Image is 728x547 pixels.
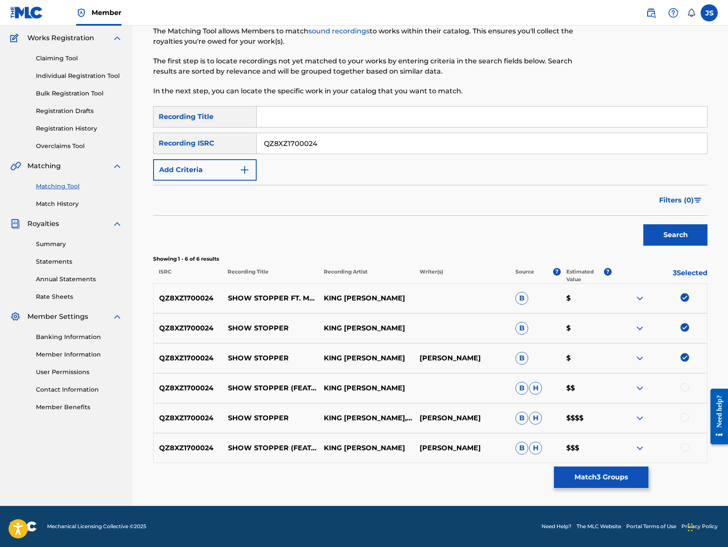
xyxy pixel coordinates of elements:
[36,385,122,394] a: Contact Information
[318,323,414,333] p: KING [PERSON_NAME]
[36,368,122,377] a: User Permissions
[36,292,122,301] a: Rate Sheets
[635,323,645,333] img: expand
[515,442,528,455] span: B
[10,312,21,322] img: Member Settings
[36,182,122,191] a: Matching Tool
[308,27,370,35] a: sound recordings
[112,312,122,322] img: expand
[154,293,222,303] p: QZ8XZ1700024
[646,8,656,18] img: search
[681,323,689,332] img: deselect
[560,383,611,393] p: $$
[36,89,122,98] a: Bulk Registration Tool
[36,240,122,249] a: Summary
[222,443,318,453] p: SHOW STOPPER (FEAT. MYSTIKAL)
[681,353,689,362] img: deselect
[318,353,414,363] p: KING [PERSON_NAME]
[642,4,660,21] a: Public Search
[704,382,728,451] iframe: Resource Center
[681,523,718,530] a: Privacy Policy
[515,292,528,305] span: B
[560,323,611,333] p: $
[154,323,222,333] p: QZ8XZ1700024
[10,161,21,171] img: Matching
[27,312,88,322] span: Member Settings
[318,268,414,283] p: Recording Artist
[112,219,122,229] img: expand
[659,195,694,205] span: Filters ( 0 )
[414,443,510,453] p: [PERSON_NAME]
[688,514,693,540] div: Drag
[566,268,604,283] p: Estimated Value
[554,467,648,488] button: Match3 Groups
[36,107,122,116] a: Registration Drafts
[635,353,645,363] img: expand
[560,413,611,423] p: $$$$
[222,353,318,363] p: SHOW STOPPER
[10,6,43,19] img: MLC Logo
[560,443,611,453] p: $$$
[153,56,580,77] p: The first step is to locate recordings not yet matched to your works by entering criteria in the ...
[27,161,61,171] span: Matching
[685,506,728,547] iframe: Chat Widget
[654,190,707,211] button: Filters (0)
[604,268,612,276] span: ?
[36,71,122,80] a: Individual Registration Tool
[318,413,414,423] p: KING [PERSON_NAME],MYSTIKAL
[577,523,621,530] a: The MLC Website
[515,352,528,365] span: B
[36,124,122,133] a: Registration History
[153,26,580,47] p: The Matching Tool allows Members to match to works within their catalog. This ensures you'll coll...
[222,268,318,283] p: Recording Title
[154,443,222,453] p: QZ8XZ1700024
[635,443,645,453] img: expand
[529,442,542,455] span: H
[560,353,611,363] p: $
[318,443,414,453] p: KING [PERSON_NAME]
[154,383,222,393] p: QZ8XZ1700024
[529,412,542,425] span: H
[76,8,86,18] img: Top Rightsholder
[27,33,94,43] span: Works Registration
[222,413,318,423] p: SHOW STOPPER
[36,199,122,208] a: Match History
[694,198,701,203] img: filter
[112,161,122,171] img: expand
[222,323,318,333] p: SHOW STOPPER
[10,219,21,229] img: Royalties
[222,383,318,393] p: SHOW STOPPER (FEAT. MYSTIKAL)
[36,54,122,63] a: Claiming Tool
[153,159,257,181] button: Add Criteria
[635,383,645,393] img: expand
[414,268,510,283] p: Writer(s)
[687,9,695,17] div: Notifications
[681,293,689,302] img: deselect
[635,293,645,303] img: expand
[560,293,611,303] p: $
[542,523,571,530] a: Need Help?
[153,86,580,96] p: In the next step, you can locate the specific work in your catalog that you want to match.
[318,383,414,393] p: KING [PERSON_NAME]
[36,333,122,342] a: Banking Information
[635,413,645,423] img: expand
[515,412,528,425] span: B
[665,4,682,21] div: Help
[668,8,678,18] img: help
[36,275,122,284] a: Annual Statements
[643,224,707,246] button: Search
[47,523,146,530] span: Mechanical Licensing Collective © 2025
[153,268,222,283] p: ISRC
[515,268,534,283] p: Source
[553,268,561,276] span: ?
[240,165,250,175] img: 9d2ae6d4665cec9f34b9.svg
[515,322,528,335] span: B
[10,33,21,43] img: Works Registration
[153,255,707,263] p: Showing 1 - 6 of 6 results
[36,257,122,266] a: Statements
[10,521,37,532] img: logo
[36,142,122,151] a: Overclaims Tool
[153,106,707,250] form: Search Form
[154,353,222,363] p: QZ8XZ1700024
[36,403,122,412] a: Member Benefits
